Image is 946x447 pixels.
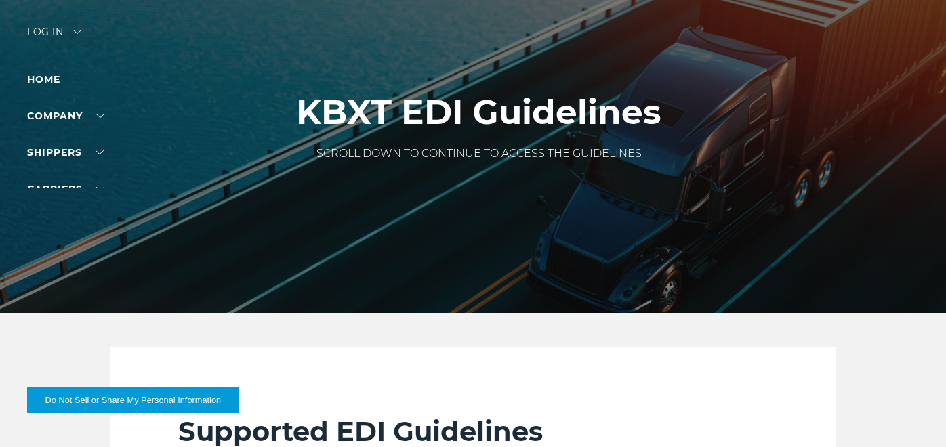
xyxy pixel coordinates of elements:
p: SCROLL DOWN TO CONTINUE TO ACCESS THE GUIDELINES [296,146,661,162]
img: kbx logo [422,27,524,87]
h1: KBXT EDI Guidelines [296,93,661,132]
a: SHIPPERS [27,146,104,158]
a: Home [27,73,60,85]
a: Carriers [27,183,104,195]
div: Log in [27,27,81,47]
button: Do Not Sell or Share My Personal Information [27,387,239,413]
a: Company [27,110,104,122]
img: arrow [73,30,81,34]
